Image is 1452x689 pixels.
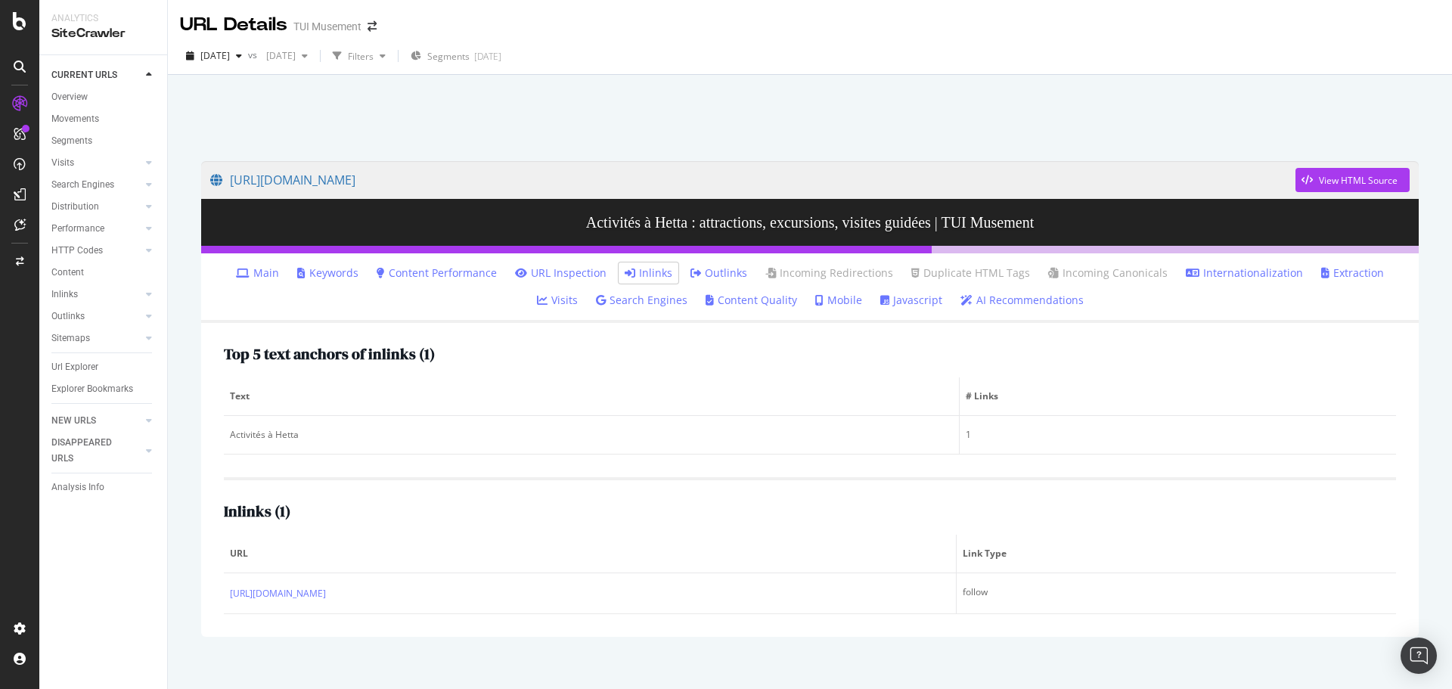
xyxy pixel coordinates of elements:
[51,435,128,467] div: DISAPPEARED URLS
[51,435,141,467] a: DISAPPEARED URLS
[51,331,90,346] div: Sitemaps
[706,293,797,308] a: Content Quality
[474,50,501,63] div: [DATE]
[51,89,88,105] div: Overview
[1319,174,1398,187] div: View HTML Source
[51,111,157,127] a: Movements
[51,381,133,397] div: Explorer Bookmarks
[230,547,946,560] span: URL
[51,177,114,193] div: Search Engines
[51,67,141,83] a: CURRENT URLS
[348,50,374,63] div: Filters
[368,21,377,32] div: arrow-right-arrow-left
[1321,265,1384,281] a: Extraction
[1401,638,1437,674] div: Open Intercom Messenger
[51,133,157,149] a: Segments
[911,265,1030,281] a: Duplicate HTML Tags
[51,67,117,83] div: CURRENT URLS
[51,287,141,303] a: Inlinks
[51,265,157,281] a: Content
[880,293,942,308] a: Javascript
[51,331,141,346] a: Sitemaps
[51,243,141,259] a: HTTP Codes
[230,428,953,442] div: Activités à Hetta
[405,44,507,68] button: Segments[DATE]
[180,44,248,68] button: [DATE]
[201,199,1419,246] h3: Activités à Hetta : attractions, excursions, visites guidées | TUI Musement
[1295,168,1410,192] button: View HTML Source
[51,111,99,127] div: Movements
[515,265,607,281] a: URL Inspection
[51,243,103,259] div: HTTP Codes
[51,155,141,171] a: Visits
[260,49,296,62] span: 2025 Sep. 5th
[51,12,155,25] div: Analytics
[327,44,392,68] button: Filters
[957,573,1396,614] td: follow
[200,49,230,62] span: 2025 Sep. 26th
[596,293,687,308] a: Search Engines
[690,265,747,281] a: Outlinks
[51,381,157,397] a: Explorer Bookmarks
[51,199,141,215] a: Distribution
[236,265,279,281] a: Main
[224,503,290,520] h2: Inlinks ( 1 )
[230,390,949,403] span: Text
[1186,265,1303,281] a: Internationalization
[51,359,157,375] a: Url Explorer
[51,287,78,303] div: Inlinks
[210,161,1295,199] a: [URL][DOMAIN_NAME]
[966,390,1386,403] span: # Links
[260,44,314,68] button: [DATE]
[960,293,1084,308] a: AI Recommendations
[625,265,672,281] a: Inlinks
[51,177,141,193] a: Search Engines
[297,265,358,281] a: Keywords
[537,293,578,308] a: Visits
[51,221,104,237] div: Performance
[51,309,85,324] div: Outlinks
[51,480,104,495] div: Analysis Info
[51,89,157,105] a: Overview
[51,413,96,429] div: NEW URLS
[427,50,470,63] span: Segments
[51,359,98,375] div: Url Explorer
[963,547,1386,560] span: Link Type
[180,12,287,38] div: URL Details
[230,586,326,601] a: [URL][DOMAIN_NAME]
[248,48,260,61] span: vs
[51,155,74,171] div: Visits
[51,413,141,429] a: NEW URLS
[377,265,497,281] a: Content Performance
[765,265,893,281] a: Incoming Redirections
[51,480,157,495] a: Analysis Info
[1048,265,1168,281] a: Incoming Canonicals
[966,428,1390,442] div: 1
[51,309,141,324] a: Outlinks
[51,199,99,215] div: Distribution
[51,221,141,237] a: Performance
[224,346,435,362] h2: Top 5 text anchors of inlinks ( 1 )
[51,133,92,149] div: Segments
[51,25,155,42] div: SiteCrawler
[815,293,862,308] a: Mobile
[293,19,361,34] div: TUI Musement
[51,265,84,281] div: Content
